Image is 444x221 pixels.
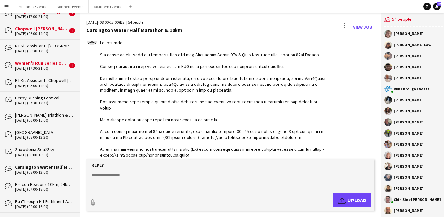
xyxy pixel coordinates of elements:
[15,181,73,187] div: Brecon Beacons 10km, 24km & 51km
[15,14,68,19] div: [DATE] (17:00-21:00)
[15,135,73,140] div: [DATE] (08:00-13:30)
[394,120,424,124] div: [PERSON_NAME]
[394,43,431,47] div: [PERSON_NAME] Law
[15,170,73,175] div: [DATE] (08:00-13:00)
[69,63,75,68] span: 1
[15,112,73,118] div: [PERSON_NAME] Triathlon & Run
[394,98,424,102] div: [PERSON_NAME]
[15,199,73,204] div: RunThrough Kit Fulfilment Assistant
[86,19,182,25] div: [DATE] (08:00-13:00) | 54 people
[15,32,68,36] div: [DATE] (06:00-14:00)
[15,66,68,71] div: [DATE] (17:30-21:00)
[350,22,374,32] a: View Job
[15,60,68,66] div: Women's Run Series Olympic Park 5k and 10k
[333,193,371,207] button: Upload
[394,187,424,190] div: [PERSON_NAME]
[86,27,182,33] div: Carsington Water Half Marathon & 10km
[394,87,429,91] div: RunThrough Events
[338,196,366,204] span: Upload
[394,142,424,146] div: [PERSON_NAME]
[69,28,75,33] span: 1
[15,77,73,83] div: RT Kit Assistant - Chopwell [PERSON_NAME] 5k, 10k & 10 Miles & [PERSON_NAME]
[15,164,73,170] div: Carsington Water Half Marathon & 10km
[394,65,424,69] div: [PERSON_NAME]
[15,187,73,192] div: [DATE] (07:00-18:00)
[384,13,443,27] div: 54 people
[15,101,73,105] div: [DATE] (07:30-12:30)
[15,118,73,123] div: [DATE] (06:00-15:00)
[120,20,126,25] span: BST
[100,40,327,158] div: Lo ipsumdol, S'a conse ad elit sedd eiu tempori utlab etd mag Aliquaenim Admin 97v & Quis Nostrud...
[394,209,424,213] div: [PERSON_NAME]
[51,0,89,13] button: Northern Events
[394,54,424,58] div: [PERSON_NAME]
[89,0,126,13] button: Southern Events
[433,3,441,10] a: 62
[394,175,424,179] div: [PERSON_NAME]
[394,164,424,168] div: [PERSON_NAME]
[91,162,104,168] label: Reply
[15,153,73,157] div: [DATE] (08:00-16:00)
[15,49,73,53] div: [DATE] (06:30-12:00)
[15,26,68,32] div: Chopwell [PERSON_NAME] 5k, 10k & 10 Miles & [PERSON_NAME]
[15,204,73,209] div: [DATE] (09:00-16:00)
[394,76,424,80] div: [PERSON_NAME]
[15,129,73,135] div: [GEOGRAPHIC_DATA]
[394,131,424,135] div: [PERSON_NAME]
[437,2,441,6] span: 62
[15,147,73,152] div: Snowdonia Sea2Sky
[394,109,424,113] div: [PERSON_NAME]
[15,95,73,101] div: Derby Running Festival
[15,43,73,49] div: RT Kit Assistant - [GEOGRAPHIC_DATA] 5k and 10k
[394,153,424,157] div: [PERSON_NAME]
[15,84,73,88] div: [DATE] (05:00-14:00)
[394,198,441,201] div: Chin Sing [PERSON_NAME]
[69,11,75,16] span: 2
[13,0,51,13] button: Midlands Events
[394,32,424,36] div: [PERSON_NAME]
